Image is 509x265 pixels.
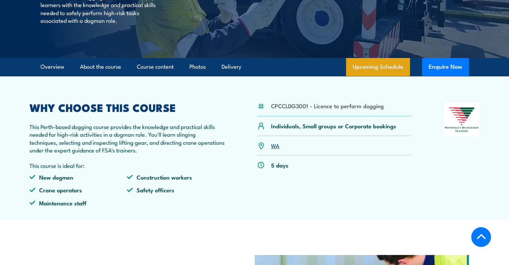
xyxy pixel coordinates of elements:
[271,161,288,169] p: 5 days
[189,58,206,76] a: Photos
[271,141,279,149] a: WA
[127,173,225,181] li: Construction workers
[29,186,127,194] li: Crane operators
[29,173,127,181] li: New dogmen
[271,102,384,110] li: CPCCLDG3001 - Licence to perform dogging
[29,161,225,169] p: This course is ideal for:
[137,58,174,76] a: Course content
[346,58,410,76] a: Upcoming Schedule
[127,186,225,194] li: Safety officers
[29,123,225,154] p: This Perth-based dogging course provides the knowledge and practical skills needed for high-risk ...
[29,103,225,112] h2: WHY CHOOSE THIS COURSE
[444,103,480,137] img: Nationally Recognised Training logo.
[80,58,121,76] a: About the course
[40,58,64,76] a: Overview
[222,58,241,76] a: Delivery
[271,122,396,130] p: Individuals, Small groups or Corporate bookings
[422,58,469,76] button: Enquire Now
[29,199,127,207] li: Maintenance staff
